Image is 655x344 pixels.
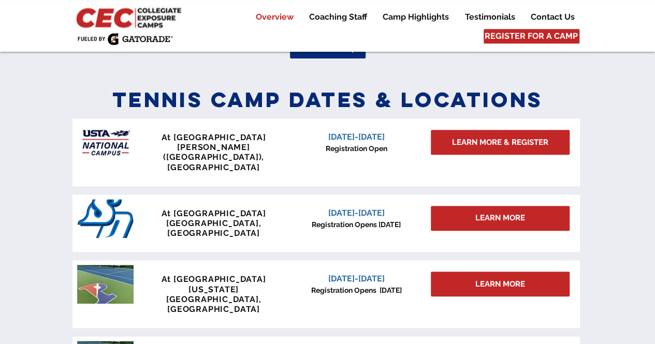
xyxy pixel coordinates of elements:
a: LEARN MORE [431,272,570,296]
p: Coaching Staff [304,11,372,23]
p: Overview [251,11,299,23]
span: Registration Open [326,144,387,153]
span: Registration Opens [DATE] [312,220,401,229]
div: LEARN MORE [431,206,570,231]
span: Tennis Camp Dates & Locations [112,86,543,113]
span: [DATE]-[DATE] [328,274,385,283]
span: [GEOGRAPHIC_DATA], [GEOGRAPHIC_DATA] [166,294,261,314]
span: LEARN MORE [475,213,525,223]
span: REGISTER FOR A CAMP [485,31,578,42]
span: Registration Opens [DATE] [311,286,402,294]
a: Contact Us [523,11,582,23]
img: penn tennis courts with logo.jpeg [77,265,134,304]
a: LEARN MORE & REGISTER [431,130,570,155]
span: At [GEOGRAPHIC_DATA] [162,208,266,218]
img: Fueled by Gatorade.png [77,33,173,45]
span: LEARN MORE & REGISTER [452,137,548,148]
a: Testimonials [457,11,522,23]
span: [DATE]-[DATE] [328,208,385,218]
p: Camp Highlights [377,11,454,23]
a: REGISTER FOR A CAMP [484,29,579,43]
a: Overview [248,11,301,23]
span: [PERSON_NAME] ([GEOGRAPHIC_DATA]), [GEOGRAPHIC_DATA] [163,142,264,172]
img: San_Diego_Toreros_logo.png [77,199,134,238]
img: CEC Logo Primary_edited.jpg [74,5,186,29]
img: USTA Campus image_edited.jpg [77,123,134,162]
a: Camp Highlights [375,11,457,23]
span: At [GEOGRAPHIC_DATA][US_STATE] [162,274,266,294]
span: [GEOGRAPHIC_DATA], [GEOGRAPHIC_DATA] [166,218,261,238]
p: Contact Us [526,11,580,23]
p: Testimonials [460,11,520,23]
span: LEARN MORE [475,279,525,290]
span: [DATE]-[DATE] [328,132,385,142]
a: Coaching Staff [301,11,374,23]
span: At [GEOGRAPHIC_DATA] [162,132,266,142]
nav: Site [240,11,582,23]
